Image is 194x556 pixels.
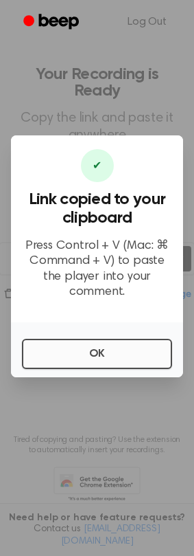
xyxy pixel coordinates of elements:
p: Press Control + V (Mac: ⌘ Command + V) to paste the player into your comment. [22,238,172,300]
h3: Link copied to your clipboard [22,190,172,227]
a: Log Out [114,5,180,38]
a: Beep [14,9,91,36]
div: ✔ [81,149,114,182]
button: OK [22,339,172,369]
